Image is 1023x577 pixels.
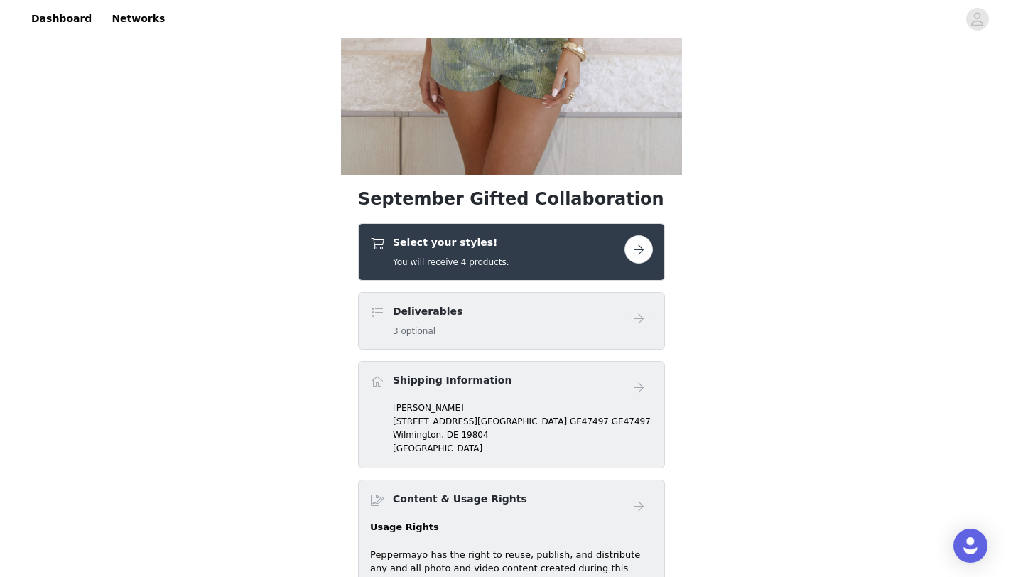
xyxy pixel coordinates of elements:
[393,325,462,338] h5: 3 optional
[461,430,488,440] span: 19804
[393,256,509,269] h5: You will receive 4 products.
[393,401,653,414] p: [PERSON_NAME]
[103,3,173,35] a: Networks
[393,304,462,319] h4: Deliverables
[393,415,653,428] p: [STREET_ADDRESS][GEOGRAPHIC_DATA] GE47497 GE47497
[370,522,439,532] strong: Usage Rights
[358,292,665,350] div: Deliverables
[358,361,665,468] div: Shipping Information
[358,186,665,212] h1: September Gifted Collaboration
[23,3,100,35] a: Dashboard
[970,8,984,31] div: avatar
[393,492,527,507] h4: Content & Usage Rights
[358,223,665,281] div: Select your styles!
[447,430,459,440] span: DE
[393,373,511,388] h4: Shipping Information
[393,442,653,455] p: [GEOGRAPHIC_DATA]
[393,430,444,440] span: Wilmington,
[393,235,509,250] h4: Select your styles!
[953,529,987,563] div: Open Intercom Messenger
